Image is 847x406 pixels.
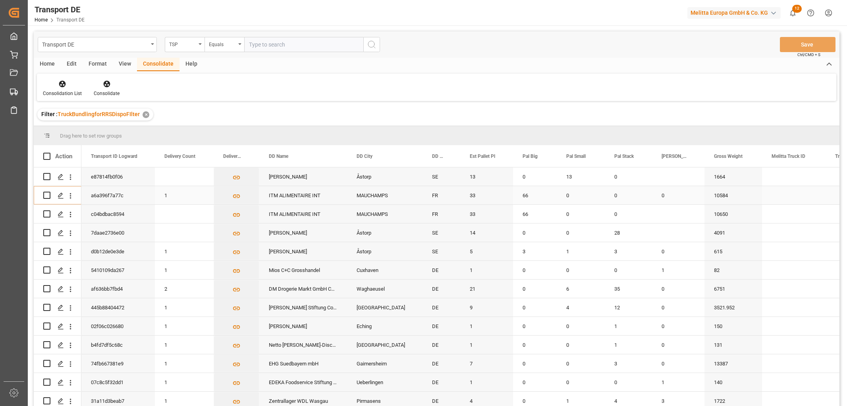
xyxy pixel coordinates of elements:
div: 0 [557,354,605,373]
div: [GEOGRAPHIC_DATA] [347,336,423,354]
div: 1 [155,186,214,204]
div: 615 [704,242,762,260]
div: ✕ [143,111,149,118]
div: 82 [704,261,762,279]
div: MAUCHAMPS [347,205,423,223]
div: 0 [605,373,652,391]
div: Transport DE [42,39,148,49]
div: [PERSON_NAME] [259,242,347,260]
span: DD Name [269,153,288,159]
div: Melitta Europa GmbH & Co. KG [687,7,781,19]
span: TruckBundlingforRRSDispoFIlter [58,111,140,117]
div: 0 [652,186,704,204]
div: [PERSON_NAME] Stiftung Co. KG [259,298,347,317]
div: 12 [605,298,652,317]
div: 1 [460,336,513,354]
button: search button [363,37,380,52]
div: 0 [557,223,605,242]
div: 07c8c5f32dd1 [81,373,155,391]
div: 7daae2736e00 [81,223,155,242]
div: 1 [155,242,214,260]
div: 35 [605,280,652,298]
div: Format [83,58,113,71]
div: 1 [652,261,704,279]
span: Pal Small [566,153,586,159]
div: 7 [460,354,513,373]
div: 1 [155,298,214,317]
div: 0 [513,298,557,317]
span: Pal Stack [614,153,634,159]
div: e87814fb0f06 [81,167,155,186]
div: af636bb7fbd4 [81,280,155,298]
div: ITM ALIMENTAIRE INT [259,205,347,223]
span: DD City [357,153,372,159]
div: Edit [61,58,83,71]
span: Ctrl/CMD + S [797,52,820,58]
div: Ueberlingen [347,373,423,391]
div: 0 [513,261,557,279]
div: DM Drogerie Markt GmbH CO KG [259,280,347,298]
div: EDEKA Foodservice Stiftung Co. KG [259,373,347,391]
span: Pal Big [523,153,538,159]
div: DE [423,336,460,354]
button: show 12 new notifications [784,4,802,22]
div: Press SPACE to select this row. [34,261,81,280]
div: [PERSON_NAME] [259,223,347,242]
span: Transport ID Logward [91,153,137,159]
div: 6751 [704,280,762,298]
span: 12 [792,5,802,13]
div: 0 [513,336,557,354]
div: Home [34,58,61,71]
div: MAUCHAMPS [347,186,423,204]
div: 6 [557,280,605,298]
div: DE [423,373,460,391]
div: 0 [557,186,605,204]
div: 3 [513,242,557,260]
div: 0 [513,223,557,242]
div: b4fd7df5c68c [81,336,155,354]
div: Press SPACE to select this row. [34,223,81,242]
span: Delivery List [223,153,243,159]
div: Press SPACE to select this row. [34,298,81,317]
span: Melitta Truck ID [772,153,805,159]
div: 4091 [704,223,762,242]
div: 0 [652,354,704,373]
span: Drag here to set row groups [60,133,122,139]
div: 1 [155,336,214,354]
div: Consolidation List [43,90,82,97]
div: Equals [209,39,236,48]
div: 13 [460,167,513,186]
div: 0 [605,205,652,223]
div: 66 [513,205,557,223]
div: DE [423,317,460,335]
div: Press SPACE to select this row. [34,373,81,392]
div: FR [423,186,460,204]
div: 1 [652,373,704,391]
div: SE [423,223,460,242]
div: 131 [704,336,762,354]
div: Press SPACE to select this row. [34,205,81,223]
div: 1 [605,317,652,335]
div: EHG Suedbayern mbH [259,354,347,373]
div: 1 [557,242,605,260]
div: ITM ALIMENTAIRE INT [259,186,347,204]
div: TSP [169,39,196,48]
div: Press SPACE to select this row. [34,336,81,354]
div: c04bdbac8594 [81,205,155,223]
div: 0 [513,167,557,186]
div: Cuxhaven [347,261,423,279]
div: [GEOGRAPHIC_DATA] [347,298,423,317]
div: 1 [155,317,214,335]
div: 0 [513,373,557,391]
div: SE [423,242,460,260]
input: Type to search [244,37,363,52]
button: open menu [165,37,205,52]
div: 1 [155,373,214,391]
div: 0 [605,167,652,186]
div: Mios C+C Grosshandel [259,261,347,279]
div: 2 [155,280,214,298]
button: open menu [38,37,157,52]
div: 0 [557,336,605,354]
div: 14 [460,223,513,242]
div: 140 [704,373,762,391]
